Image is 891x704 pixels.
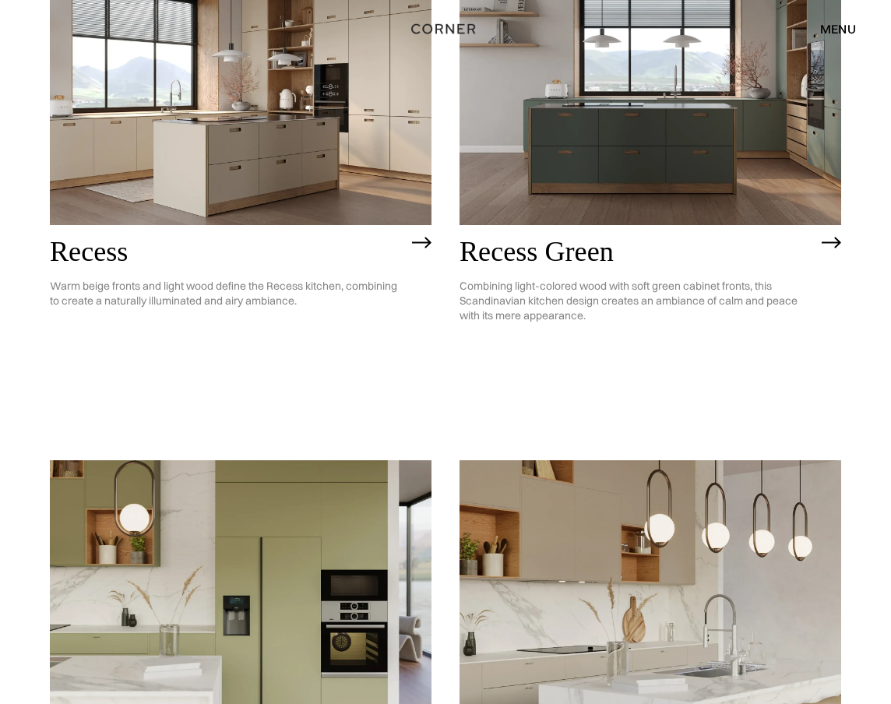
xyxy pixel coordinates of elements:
p: Warm beige fronts and light wood define the Recess kitchen, combining to create a naturally illum... [50,267,404,320]
p: Combining light-colored wood with soft green cabinet fronts, this Scandinavian kitchen design cre... [460,267,814,335]
h2: Recess Green [460,237,814,268]
a: home [393,19,498,39]
div: menu [805,16,856,42]
div: menu [820,23,856,35]
h2: Recess [50,237,404,268]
